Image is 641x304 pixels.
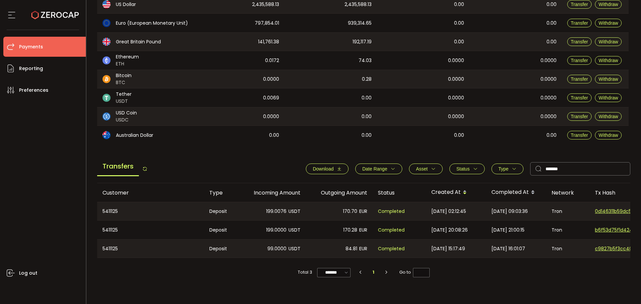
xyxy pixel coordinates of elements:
span: 0.00 [454,131,464,139]
span: 0.28 [362,75,372,83]
div: Completed At [486,187,546,198]
span: Withdraw [599,20,618,26]
span: Transfer [571,2,588,7]
span: Withdraw [599,2,618,7]
span: Transfer [571,95,588,100]
button: Withdraw [595,56,622,65]
span: Transfer [571,132,588,138]
span: 0.00 [547,1,557,8]
span: Total 3 [298,268,312,277]
span: Withdraw [599,39,618,44]
div: Tron [546,221,590,239]
span: Withdraw [599,132,618,138]
button: Transfer [567,37,592,46]
span: Withdraw [599,114,618,119]
div: Deposit [204,240,239,258]
span: Download [313,166,334,172]
span: Transfer [571,76,588,82]
span: 199.0000 [266,226,286,234]
img: usd_portfolio.svg [102,0,111,8]
iframe: Chat Widget [608,272,641,304]
div: Outgoing Amount [306,189,373,197]
button: Transfer [567,131,592,139]
span: EUR [359,245,367,253]
span: Completed [378,226,405,234]
span: USD Coin [116,109,137,116]
span: USDT [116,98,132,105]
span: Withdraw [599,76,618,82]
span: 0.00 [362,94,372,102]
span: Tether [116,91,132,98]
span: 0.0000 [263,75,279,83]
button: Transfer [567,112,592,121]
span: 0.0000 [448,113,464,120]
button: Withdraw [595,112,622,121]
span: USDT [288,245,300,253]
span: 0.0000 [541,75,557,83]
span: [DATE] 09:03:36 [491,208,528,215]
span: Preferences [19,85,48,95]
span: 199.0076 [266,208,286,215]
button: Status [449,164,485,174]
span: Status [456,166,470,172]
span: 0.0000 [448,75,464,83]
span: US Dollar [116,1,136,8]
button: Withdraw [595,37,622,46]
span: 170.70 [343,208,357,215]
span: 0.00 [547,131,557,139]
img: usdc_portfolio.svg [102,112,111,120]
span: 0.0000 [541,113,557,120]
span: 0.0000 [448,57,464,64]
span: 0.00 [454,19,464,27]
span: USDC [116,116,137,123]
span: ETH [116,60,139,67]
span: EUR [359,208,367,215]
div: Incoming Amount [239,189,306,197]
span: 84.81 [346,245,357,253]
span: USDT [288,208,300,215]
span: Payments [19,42,43,52]
span: Withdraw [599,95,618,100]
div: Network [546,189,590,197]
span: [DATE] 15:17:49 [431,245,465,253]
img: usdt_portfolio.svg [102,94,111,102]
button: Withdraw [595,19,622,27]
span: [DATE] 16:01:07 [491,245,525,253]
span: 141,761.38 [258,38,279,46]
span: Transfer [571,58,588,63]
button: Asset [409,164,443,174]
span: Reporting [19,64,43,73]
img: eur_portfolio.svg [102,19,111,27]
span: 0.0172 [265,57,279,64]
button: Withdraw [595,75,622,83]
img: gbp_portfolio.svg [102,38,111,46]
span: Australian Dollar [116,132,153,139]
img: btc_portfolio.svg [102,75,111,83]
div: Created At [426,187,486,198]
button: Transfer [567,93,592,102]
span: Transfers [97,157,139,176]
span: [DATE] 02:12:45 [431,208,466,215]
span: Asset [416,166,428,172]
div: Type [204,189,239,197]
li: 1 [368,268,380,277]
span: Transfer [571,20,588,26]
div: 5411125 [97,221,204,239]
button: Type [491,164,523,174]
span: Go to [399,268,430,277]
span: Type [498,166,508,172]
span: 797,854.01 [255,19,279,27]
span: Great Britain Pound [116,38,161,45]
button: Transfer [567,19,592,27]
button: Date Range [355,164,402,174]
span: Date Range [362,166,387,172]
span: 0.0000 [448,94,464,102]
span: 0.0069 [263,94,279,102]
button: Download [306,164,349,174]
div: Deposit [204,221,239,239]
span: Transfer [571,114,588,119]
span: 192,117.19 [353,38,372,46]
span: [DATE] 21:00:15 [491,226,524,234]
span: BTC [116,79,132,86]
span: 0.0000 [541,94,557,102]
